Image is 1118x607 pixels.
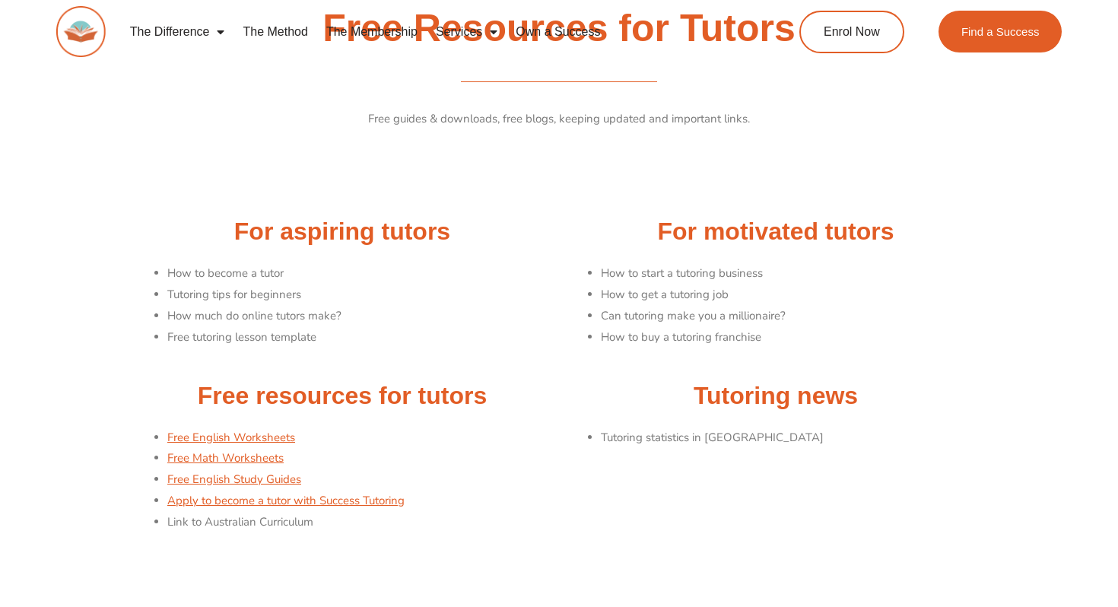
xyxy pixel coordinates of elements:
[601,263,985,284] li: How to start a tutoring business
[233,14,316,49] a: The Method
[507,14,609,49] a: Own a Success
[121,14,234,49] a: The Difference
[167,284,551,306] li: Tutoring tips for beginners
[167,306,551,327] li: How much do online tutors make?
[121,14,742,49] nav: Menu
[601,327,985,348] li: How to buy a tutoring franchise
[799,11,904,53] a: Enrol Now
[567,216,985,248] h2: For motivated tutors
[167,450,284,466] a: Free Math Worksheets
[601,306,985,327] li: Can tutoring make you a millionaire?
[317,14,427,49] a: The Membership
[133,109,985,130] p: Free guides & downloads, free blogs, keeping updated and important links.
[133,216,551,248] h2: For aspiring tutors
[167,327,551,348] li: Free tutoring lesson template
[601,427,985,449] li: Tutoring statistics in [GEOGRAPHIC_DATA]
[961,26,1040,37] span: Find a Success
[133,380,551,412] h2: Free resources for tutors
[567,380,985,412] h2: Tutoring news
[167,263,551,284] li: How to become a tutor
[824,26,880,38] span: Enrol Now
[939,11,1062,52] a: Find a Success
[427,14,507,49] a: Services
[167,512,551,533] li: Link to Australian Curriculum
[167,472,301,487] a: Free English Study Guides
[167,493,405,508] a: Apply to become a tutor with Success Tutoring
[167,430,295,445] a: Free English Worksheets
[601,284,985,306] li: How to get a tutoring job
